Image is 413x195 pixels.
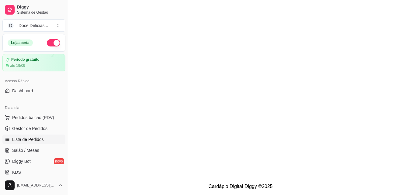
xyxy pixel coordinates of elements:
button: Alterar Status [47,39,60,46]
span: KDS [12,169,21,175]
footer: Cardápio Digital Diggy © 2025 [68,178,413,195]
span: Dashboard [12,88,33,94]
button: [EMAIL_ADDRESS][DOMAIN_NAME] [2,178,65,193]
span: Diggy Bot [12,158,31,164]
a: Período gratuitoaté 19/09 [2,54,65,71]
a: Lista de Pedidos [2,135,65,144]
span: Sistema de Gestão [17,10,63,15]
a: KDS [2,167,65,177]
div: Doce Delicias ... [19,22,48,29]
span: Gestor de Pedidos [12,125,47,132]
span: Diggy [17,5,63,10]
a: Gestor de Pedidos [2,124,65,133]
a: Dashboard [2,86,65,96]
button: Select a team [2,19,65,32]
article: Período gratuito [11,57,40,62]
span: Salão / Mesas [12,147,39,153]
span: Pedidos balcão (PDV) [12,115,54,121]
div: Loja aberta [8,39,33,46]
span: [EMAIL_ADDRESS][DOMAIN_NAME] [17,183,56,188]
span: D [8,22,14,29]
span: Lista de Pedidos [12,136,44,142]
div: Acesso Rápido [2,76,65,86]
div: Dia a dia [2,103,65,113]
a: Salão / Mesas [2,145,65,155]
a: DiggySistema de Gestão [2,2,65,17]
a: Diggy Botnovo [2,156,65,166]
article: até 19/09 [10,63,25,68]
button: Pedidos balcão (PDV) [2,113,65,122]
